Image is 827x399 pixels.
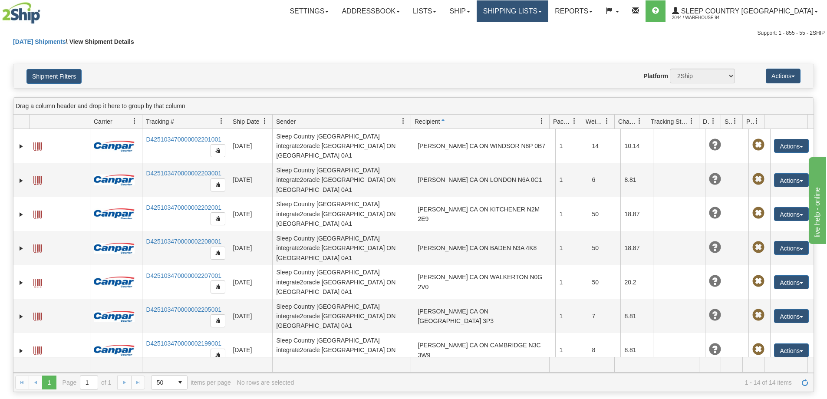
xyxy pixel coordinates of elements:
[146,117,174,126] span: Tracking #
[774,173,809,187] button: Actions
[548,0,599,22] a: Reports
[272,299,414,333] td: Sleep Country [GEOGRAPHIC_DATA] integrate2oracle [GEOGRAPHIC_DATA] ON [GEOGRAPHIC_DATA] 0A1
[600,114,614,129] a: Weight filter column settings
[725,117,732,126] span: Shipment Issues
[555,299,588,333] td: 1
[272,265,414,299] td: Sleep Country [GEOGRAPHIC_DATA] integrate2oracle [GEOGRAPHIC_DATA] ON [GEOGRAPHIC_DATA] 0A1
[807,155,826,244] iframe: chat widget
[229,197,272,231] td: [DATE]
[229,129,272,163] td: [DATE]
[620,129,653,163] td: 10.14
[237,379,294,386] div: No rows are selected
[211,247,225,260] button: Copy to clipboard
[33,275,42,289] a: Label
[157,378,168,387] span: 50
[146,272,221,279] a: D425103470000002207001
[146,340,221,347] a: D425103470000002199001
[588,333,620,367] td: 8
[151,375,188,390] span: Page sizes drop down
[257,114,272,129] a: Ship Date filter column settings
[620,265,653,299] td: 20.2
[33,343,42,356] a: Label
[272,129,414,163] td: Sleep Country [GEOGRAPHIC_DATA] integrate2oracle [GEOGRAPHIC_DATA] ON [GEOGRAPHIC_DATA] 0A1
[229,163,272,197] td: [DATE]
[33,241,42,254] a: Label
[146,204,221,211] a: D425103470000002202001
[752,207,764,219] span: Pickup Not Assigned
[94,345,135,356] img: 14 - Canpar
[752,275,764,287] span: Pickup Not Assigned
[588,163,620,197] td: 6
[406,0,443,22] a: Lists
[643,72,668,80] label: Platform
[774,241,809,255] button: Actions
[752,241,764,254] span: Pickup Not Assigned
[414,129,555,163] td: [PERSON_NAME] CA ON WINDSOR N8P 0B7
[127,114,142,129] a: Carrier filter column settings
[229,333,272,367] td: [DATE]
[272,163,414,197] td: Sleep Country [GEOGRAPHIC_DATA] integrate2oracle [GEOGRAPHIC_DATA] ON [GEOGRAPHIC_DATA] 0A1
[672,13,737,22] span: 2044 / Warehouse 94
[42,376,56,389] span: Page 1
[146,170,221,177] a: D425103470000002203001
[151,375,231,390] span: items per page
[17,210,26,219] a: Expand
[94,311,135,322] img: 14 - Canpar
[709,139,721,151] span: Unknown
[414,163,555,197] td: [PERSON_NAME] CA ON LONDON N6A 0C1
[684,114,699,129] a: Tracking Status filter column settings
[33,309,42,323] a: Label
[146,238,221,245] a: D425103470000002208001
[709,207,721,219] span: Unknown
[229,231,272,265] td: [DATE]
[13,98,814,115] div: grid grouping header
[272,197,414,231] td: Sleep Country [GEOGRAPHIC_DATA] integrate2oracle [GEOGRAPHIC_DATA] ON [GEOGRAPHIC_DATA] 0A1
[17,142,26,151] a: Expand
[534,114,549,129] a: Recipient filter column settings
[798,376,812,389] a: Refresh
[94,141,135,152] img: 14 - Canpar
[229,299,272,333] td: [DATE]
[588,231,620,265] td: 50
[666,0,824,22] a: Sleep Country [GEOGRAPHIC_DATA] 2044 / Warehouse 94
[620,197,653,231] td: 18.87
[618,117,636,126] span: Charge
[588,265,620,299] td: 50
[749,114,764,129] a: Pickup Status filter column settings
[752,309,764,321] span: Pickup Not Assigned
[26,69,82,84] button: Shipment Filters
[94,243,135,254] img: 14 - Canpar
[555,265,588,299] td: 1
[703,117,710,126] span: Delivery Status
[211,178,225,191] button: Copy to clipboard
[443,0,476,22] a: Ship
[774,343,809,357] button: Actions
[752,173,764,185] span: Pickup Not Assigned
[272,231,414,265] td: Sleep Country [GEOGRAPHIC_DATA] integrate2oracle [GEOGRAPHIC_DATA] ON [GEOGRAPHIC_DATA] 0A1
[555,163,588,197] td: 1
[679,7,814,15] span: Sleep Country [GEOGRAPHIC_DATA]
[414,333,555,367] td: [PERSON_NAME] CA ON CAMBRIDGE N3C 3W9
[17,312,26,321] a: Expand
[33,138,42,152] a: Label
[80,376,98,389] input: Page 1
[620,299,653,333] td: 8.81
[17,176,26,185] a: Expand
[752,139,764,151] span: Pickup Not Assigned
[211,212,225,225] button: Copy to clipboard
[94,208,135,219] img: 14 - Canpar
[766,69,801,83] button: Actions
[555,129,588,163] td: 1
[588,299,620,333] td: 7
[620,231,653,265] td: 18.87
[17,278,26,287] a: Expand
[415,117,440,126] span: Recipient
[2,30,825,37] div: Support: 1 - 855 - 55 - 2SHIP
[709,309,721,321] span: Unknown
[709,173,721,185] span: Unknown
[17,346,26,355] a: Expand
[17,244,26,253] a: Expand
[774,207,809,221] button: Actions
[555,333,588,367] td: 1
[567,114,582,129] a: Packages filter column settings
